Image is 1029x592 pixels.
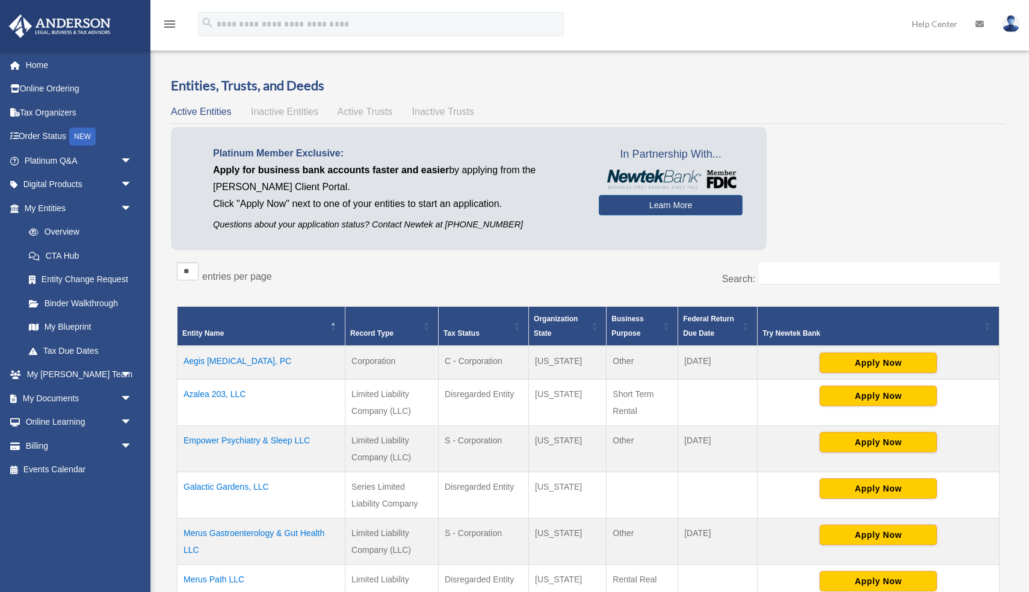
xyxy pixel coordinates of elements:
[8,149,150,173] a: Platinum Q&Aarrow_drop_down
[8,434,150,458] a: Billingarrow_drop_down
[8,386,150,410] a: My Documentsarrow_drop_down
[162,17,177,31] i: menu
[439,426,529,472] td: S - Corporation
[820,432,937,452] button: Apply Now
[439,307,529,347] th: Tax Status: Activate to sort
[758,307,1000,347] th: Try Newtek Bank : Activate to sort
[345,426,439,472] td: Limited Liability Company (LLC)
[17,315,144,339] a: My Blueprint
[171,76,1006,95] h3: Entities, Trusts, and Deeds
[251,106,318,117] span: Inactive Entities
[611,315,643,338] span: Business Purpose
[17,220,138,244] a: Overview
[820,525,937,545] button: Apply Now
[820,571,937,591] button: Apply Now
[820,353,937,373] button: Apply Now
[182,329,224,338] span: Entity Name
[678,346,758,380] td: [DATE]
[178,380,345,426] td: Azalea 203, LLC
[534,315,578,338] span: Organization State
[678,307,758,347] th: Federal Return Due Date: Activate to sort
[443,329,480,338] span: Tax Status
[178,519,345,565] td: Merus Gastroenterology & Gut Health LLC
[607,380,678,426] td: Short Term Rental
[8,53,150,77] a: Home
[678,426,758,472] td: [DATE]
[350,329,394,338] span: Record Type
[1002,15,1020,32] img: User Pic
[120,173,144,197] span: arrow_drop_down
[171,106,231,117] span: Active Entities
[178,346,345,380] td: Aegis [MEDICAL_DATA], PC
[120,149,144,173] span: arrow_drop_down
[607,519,678,565] td: Other
[820,478,937,499] button: Apply Now
[678,519,758,565] td: [DATE]
[529,519,607,565] td: [US_STATE]
[8,100,150,125] a: Tax Organizers
[599,145,743,164] span: In Partnership With...
[213,145,581,162] p: Platinum Member Exclusive:
[8,196,144,220] a: My Entitiesarrow_drop_down
[722,274,755,284] label: Search:
[599,195,743,215] a: Learn More
[162,21,177,31] a: menu
[8,410,150,434] a: Online Learningarrow_drop_down
[8,173,150,197] a: Digital Productsarrow_drop_down
[201,16,214,29] i: search
[69,128,96,146] div: NEW
[345,346,439,380] td: Corporation
[8,125,150,149] a: Order StatusNEW
[412,106,474,117] span: Inactive Trusts
[5,14,114,38] img: Anderson Advisors Platinum Portal
[17,268,144,292] a: Entity Change Request
[120,196,144,221] span: arrow_drop_down
[605,170,737,189] img: NewtekBankLogoSM.png
[213,162,581,196] p: by applying from the [PERSON_NAME] Client Portal.
[607,307,678,347] th: Business Purpose: Activate to sort
[213,217,581,232] p: Questions about your application status? Contact Newtek at [PHONE_NUMBER]
[8,363,150,387] a: My [PERSON_NAME] Teamarrow_drop_down
[607,346,678,380] td: Other
[345,472,439,519] td: Series Limited Liability Company
[120,386,144,411] span: arrow_drop_down
[338,106,393,117] span: Active Trusts
[439,346,529,380] td: C - Corporation
[178,426,345,472] td: Empower Psychiatry & Sleep LLC
[820,386,937,406] button: Apply Now
[345,519,439,565] td: Limited Liability Company (LLC)
[17,244,144,268] a: CTA Hub
[8,458,150,482] a: Events Calendar
[17,339,144,363] a: Tax Due Dates
[345,307,439,347] th: Record Type: Activate to sort
[178,472,345,519] td: Galactic Gardens, LLC
[202,271,272,282] label: entries per page
[607,426,678,472] td: Other
[529,307,607,347] th: Organization State: Activate to sort
[529,346,607,380] td: [US_STATE]
[439,472,529,519] td: Disregarded Entity
[213,165,449,175] span: Apply for business bank accounts faster and easier
[439,380,529,426] td: Disregarded Entity
[762,326,981,341] div: Try Newtek Bank
[529,380,607,426] td: [US_STATE]
[17,291,144,315] a: Binder Walkthrough
[683,315,734,338] span: Federal Return Due Date
[178,307,345,347] th: Entity Name: Activate to invert sorting
[213,196,581,212] p: Click "Apply Now" next to one of your entities to start an application.
[345,380,439,426] td: Limited Liability Company (LLC)
[120,434,144,458] span: arrow_drop_down
[439,519,529,565] td: S - Corporation
[529,426,607,472] td: [US_STATE]
[8,77,150,101] a: Online Ordering
[120,363,144,387] span: arrow_drop_down
[529,472,607,519] td: [US_STATE]
[120,410,144,435] span: arrow_drop_down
